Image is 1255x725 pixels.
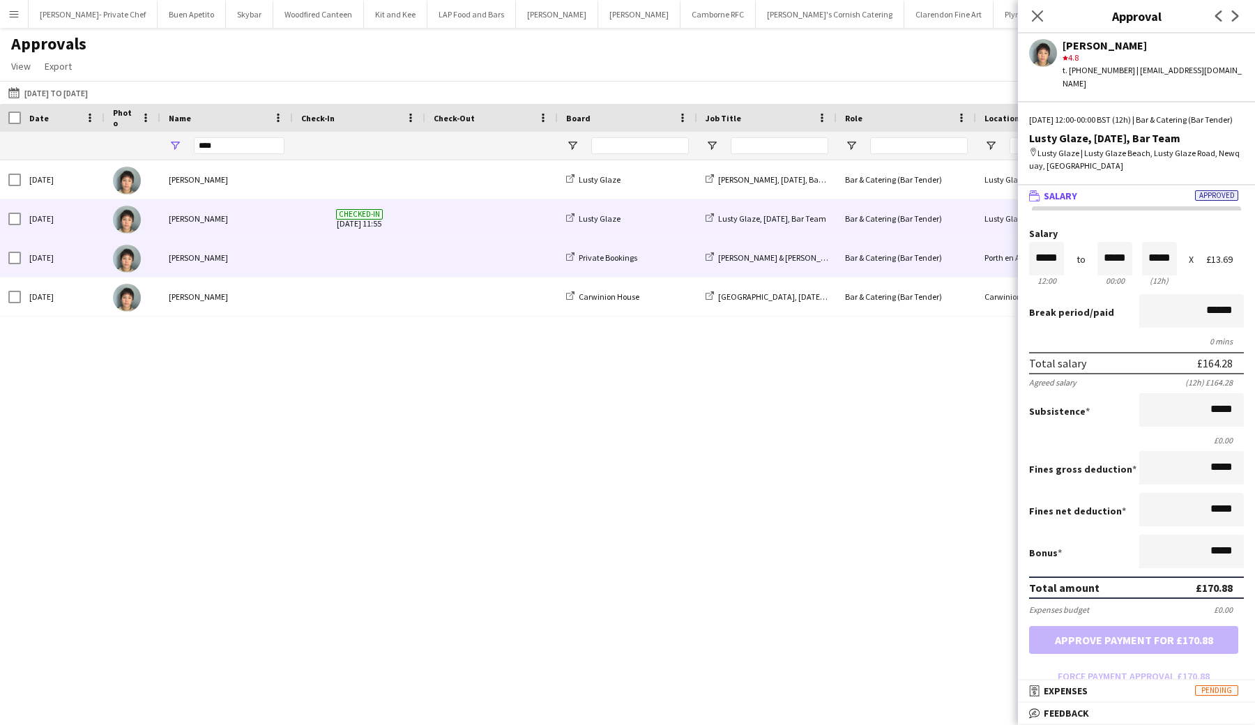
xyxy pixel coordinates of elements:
span: [PERSON_NAME], [DATE], Bar Team [718,174,844,185]
button: Clarendon Fine Art [904,1,994,28]
button: Woodfired Canteen [273,1,364,28]
span: [PERSON_NAME] & [PERSON_NAME], [PERSON_NAME] en [PERSON_NAME], [DATE] [718,252,1006,263]
span: Break period [1029,306,1090,319]
div: Lusty Glaze | Lusty Glaze Beach, Lusty Glaze Road, Newquay, [GEOGRAPHIC_DATA] [1029,147,1244,172]
span: Job Title [706,113,741,123]
a: [PERSON_NAME], [DATE], Bar Team [706,174,844,185]
img: Yuki Cornish [113,206,141,234]
label: Bonus [1029,547,1062,559]
span: [DATE] 11:55 [301,199,417,238]
span: Private Bookings [579,252,637,263]
div: Bar & Catering (Bar Tender) [837,277,976,316]
div: Lusty Glaze [976,160,1116,199]
label: /paid [1029,306,1114,319]
button: Camborne RFC [680,1,756,28]
span: Board [566,113,591,123]
div: (12h) £164.28 [1185,377,1244,388]
a: View [6,57,36,75]
div: Bar & Catering (Bar Tender) [837,238,976,277]
span: Approved [1195,190,1238,201]
input: Location Filter Input [1010,137,1107,154]
a: Lusty Glaze [566,213,621,224]
button: [PERSON_NAME] [598,1,680,28]
div: 0 mins [1029,336,1244,346]
button: Skybar [226,1,273,28]
button: [DATE] to [DATE] [6,84,91,101]
a: Private Bookings [566,252,637,263]
span: Expenses [1044,685,1088,697]
mat-expansion-panel-header: ExpensesPending [1018,680,1255,701]
div: £164.28 [1197,356,1233,370]
mat-expansion-panel-header: Feedback [1018,703,1255,724]
div: [DATE] [21,199,105,238]
a: Lusty Glaze [566,174,621,185]
span: Feedback [1044,707,1089,719]
div: Lusty Glaze, [DATE], Bar Team [1029,132,1244,144]
div: Bar & Catering (Bar Tender) [837,160,976,199]
span: Lusty Glaze [579,213,621,224]
button: Plymouth Pavilion [994,1,1081,28]
span: Name [169,113,191,123]
div: [PERSON_NAME] [160,277,293,316]
div: £170.88 [1196,581,1233,595]
span: Lusty Glaze, [DATE], Bar Team [718,213,826,224]
input: Name Filter Input [194,137,284,154]
span: [GEOGRAPHIC_DATA], [DATE], Wedding FOH/Bar ([GEOGRAPHIC_DATA]) [718,291,974,302]
a: Carwinion House [566,291,639,302]
span: Role [845,113,862,123]
div: to [1077,254,1086,265]
span: View [11,60,31,72]
div: [PERSON_NAME] [1063,39,1244,52]
div: [DATE] [21,238,105,277]
img: Yuki Cornish [113,284,141,312]
img: Yuki Cornish [113,245,141,273]
span: Check-Out [434,113,475,123]
div: [PERSON_NAME] [160,199,293,238]
button: [PERSON_NAME]'s Cornish Catering [756,1,904,28]
div: [PERSON_NAME] [160,238,293,277]
div: Total salary [1029,356,1086,370]
span: Pending [1195,685,1238,696]
label: Fines net deduction [1029,505,1126,517]
input: Job Title Filter Input [731,137,828,154]
input: Role Filter Input [870,137,968,154]
div: Bar & Catering (Bar Tender) [837,199,976,238]
div: 12h [1142,275,1177,286]
span: Lusty Glaze [579,174,621,185]
span: Photo [113,107,135,128]
span: Location [984,113,1019,123]
h3: Approval [1018,7,1255,25]
div: Lusty Glaze [976,199,1116,238]
label: Salary [1029,229,1244,239]
span: Salary [1044,190,1077,202]
button: Open Filter Menu [845,139,858,152]
input: Board Filter Input [591,137,689,154]
label: Subsistence [1029,405,1090,418]
a: [GEOGRAPHIC_DATA], [DATE], Wedding FOH/Bar ([GEOGRAPHIC_DATA]) [706,291,974,302]
div: Porth en Alls [976,238,1116,277]
button: Kit and Kee [364,1,427,28]
div: 4.8 [1063,52,1244,64]
span: Checked-in [336,209,383,220]
div: 12:00 [1029,275,1064,286]
a: Lusty Glaze, [DATE], Bar Team [706,213,826,224]
div: [DATE] [21,160,105,199]
div: t. [PHONE_NUMBER] | [EMAIL_ADDRESS][DOMAIN_NAME] [1063,64,1244,89]
span: Carwinion House [579,291,639,302]
div: Expenses budget [1029,604,1089,615]
button: [PERSON_NAME]- Private Chef [29,1,158,28]
button: Open Filter Menu [984,139,997,152]
a: Export [39,57,77,75]
div: £13.69 [1206,254,1244,265]
div: X [1189,254,1194,265]
div: 00:00 [1097,275,1132,286]
button: LAP Food and Bars [427,1,516,28]
button: Open Filter Menu [566,139,579,152]
mat-expansion-panel-header: SalaryApproved [1018,185,1255,206]
div: [PERSON_NAME] [160,160,293,199]
button: [PERSON_NAME] [516,1,598,28]
div: Agreed salary [1029,377,1077,388]
span: Date [29,113,49,123]
span: Check-In [301,113,335,123]
div: Total amount [1029,581,1100,595]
